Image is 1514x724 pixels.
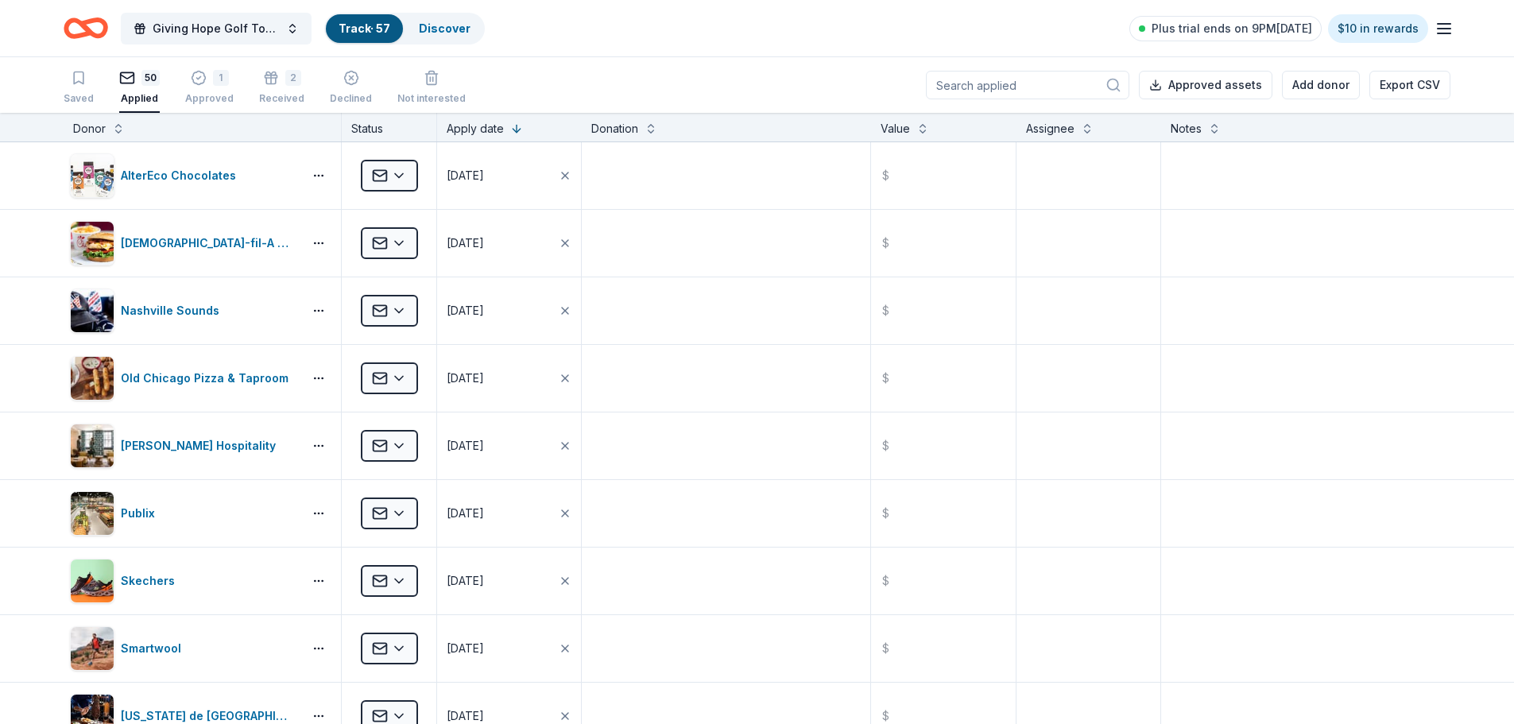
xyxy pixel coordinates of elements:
div: 2 [285,70,301,86]
button: [DATE] [437,548,581,614]
a: Home [64,10,108,47]
div: Approved [185,92,234,105]
div: 50 [141,70,160,86]
div: 1 [213,70,229,86]
div: Donation [591,119,638,138]
button: [DATE] [437,412,581,479]
button: Image for AlterEco ChocolatesAlterEco Chocolates [70,153,296,198]
div: Notes [1171,119,1202,138]
div: [DATE] [447,639,484,658]
div: Saved [64,92,94,105]
div: Assignee [1026,119,1075,138]
div: [DATE] [447,369,484,388]
button: [DATE] [437,480,581,547]
img: Image for Chick-fil-A (Nashville Nolensville Pike) [71,222,114,265]
div: Apply date [447,119,504,138]
div: Nashville Sounds [121,301,226,320]
div: [PERSON_NAME] Hospitality [121,436,282,455]
a: Discover [419,21,470,35]
img: Image for Smartwool [71,627,114,670]
button: Image for Chick-fil-A (Nashville Nolensville Pike)[DEMOGRAPHIC_DATA]-fil-A ([GEOGRAPHIC_DATA]) [70,221,296,265]
button: [DATE] [437,345,581,412]
button: [DATE] [437,615,581,682]
a: Track· 57 [339,21,390,35]
div: Value [881,119,910,138]
img: Image for AlterEco Chocolates [71,154,114,197]
button: [DATE] [437,277,581,344]
button: Approved assets [1139,71,1272,99]
div: Smartwool [121,639,188,658]
div: [DATE] [447,436,484,455]
div: [DATE] [447,166,484,185]
div: AlterEco Chocolates [121,166,242,185]
div: Skechers [121,571,181,590]
button: Export CSV [1369,71,1450,99]
button: Not interested [397,64,466,113]
img: Image for Nashville Sounds [71,289,114,332]
button: Add donor [1282,71,1360,99]
span: Plus trial ends on 9PM[DATE] [1152,19,1312,38]
div: Applied [119,92,160,105]
button: Declined [330,64,372,113]
button: 50Applied [119,64,160,113]
div: Old Chicago Pizza & Taproom [121,369,295,388]
div: Status [342,113,437,141]
a: $10 in rewards [1328,14,1428,43]
div: Declined [330,92,372,105]
div: [DATE] [447,301,484,320]
button: Track· 57Discover [324,13,485,45]
img: Image for Oliver Hospitality [71,424,114,467]
input: Search applied [926,71,1129,99]
button: [DATE] [437,142,581,209]
div: [DATE] [447,571,484,590]
span: Giving Hope Golf Tournament [153,19,280,38]
img: Image for Publix [71,492,114,535]
div: Received [259,92,304,105]
a: Plus trial ends on 9PM[DATE] [1129,16,1322,41]
button: [DATE] [437,210,581,277]
button: Image for SkechersSkechers [70,559,296,603]
img: Image for Old Chicago Pizza & Taproom [71,357,114,400]
div: [DATE] [447,504,484,523]
button: Image for Old Chicago Pizza & TaproomOld Chicago Pizza & Taproom [70,356,296,401]
div: Donor [73,119,106,138]
button: Image for PublixPublix [70,491,296,536]
div: [DATE] [447,234,484,253]
div: Publix [121,504,161,523]
div: [DEMOGRAPHIC_DATA]-fil-A ([GEOGRAPHIC_DATA]) [121,234,296,253]
img: Image for Skechers [71,559,114,602]
button: Saved [64,64,94,113]
button: Image for Nashville SoundsNashville Sounds [70,288,296,333]
div: Not interested [397,92,466,105]
button: Image for SmartwoolSmartwool [70,626,296,671]
button: 1Approved [185,64,234,113]
button: 2Received [259,64,304,113]
button: Giving Hope Golf Tournament [121,13,312,45]
button: Image for Oliver Hospitality[PERSON_NAME] Hospitality [70,424,296,468]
